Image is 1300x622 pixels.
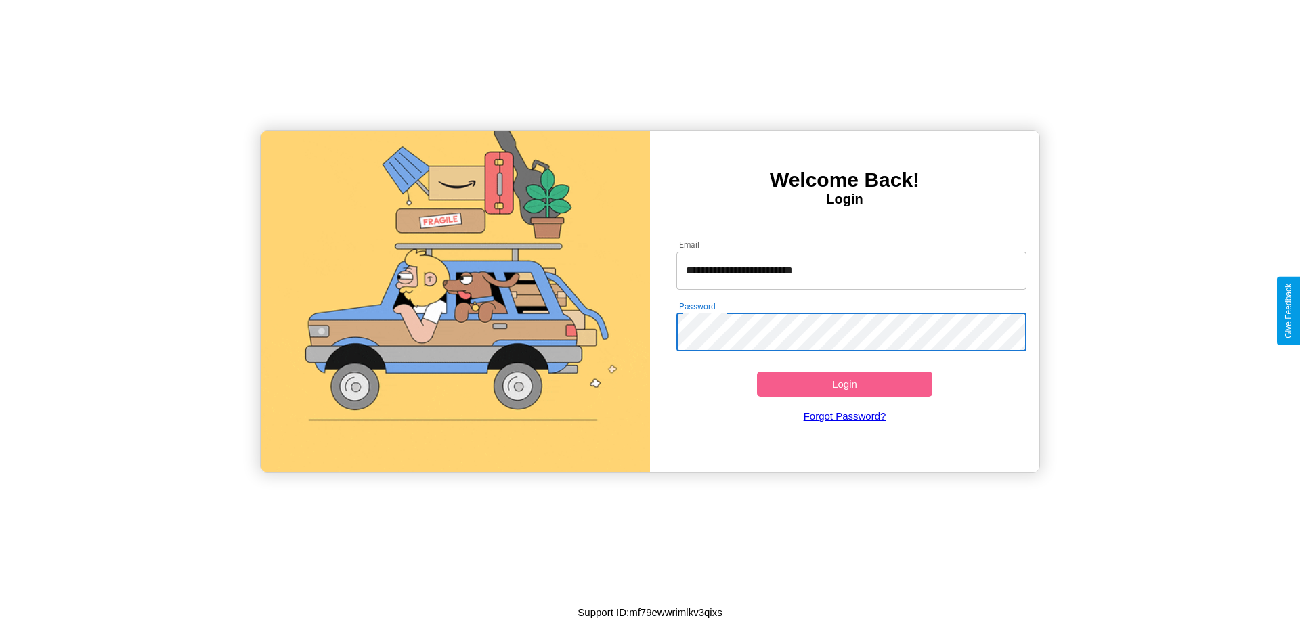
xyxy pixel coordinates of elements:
[650,169,1039,192] h3: Welcome Back!
[679,239,700,250] label: Email
[679,301,715,312] label: Password
[1284,284,1293,338] div: Give Feedback
[650,192,1039,207] h4: Login
[261,131,650,472] img: gif
[578,603,722,621] p: Support ID: mf79ewwrimlkv3qixs
[757,372,932,397] button: Login
[670,397,1020,435] a: Forgot Password?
